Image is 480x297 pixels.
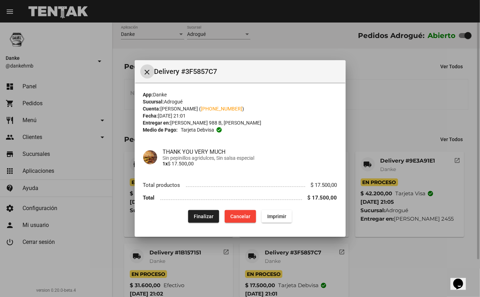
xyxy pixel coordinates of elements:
[267,214,286,219] span: Imprimir
[201,106,243,112] a: [PHONE_NUMBER]
[143,113,158,119] strong: Fecha:
[143,119,337,126] div: [PERSON_NAME] 988 B, [PERSON_NAME]
[143,68,152,76] mat-icon: Cerrar
[194,214,213,219] span: Finalizar
[188,210,219,223] button: Finalizar
[163,155,337,161] span: Sin pepinillos agridulces, Sin salsa especial
[225,210,256,223] button: Cancelar
[181,126,214,133] span: Tarjeta debvisa
[143,106,161,112] strong: Cuenta:
[143,98,337,105] div: Adrogué
[143,112,337,119] div: [DATE] 21:01
[143,99,164,105] strong: Sucursal:
[262,210,292,223] button: Imprimir
[143,126,178,133] strong: Medio de Pago:
[143,150,157,164] img: 60f4cbaf-b0e4-4933-a206-3fb71a262f74.png
[143,105,337,112] div: [PERSON_NAME] ( )
[143,91,337,98] div: Danke
[163,148,337,155] h4: THANK YOU VERY MUCH
[140,64,154,78] button: Cerrar
[143,178,337,191] li: Total productos $ 17.500,00
[450,269,473,290] iframe: chat widget
[163,161,337,166] p: $ 17.500,00
[143,120,171,126] strong: Entregar en:
[143,92,153,97] strong: App:
[143,191,337,204] li: Total $ 17.500,00
[216,127,222,133] mat-icon: check_circle
[230,214,250,219] span: Cancelar
[154,66,340,77] span: Delivery #3F5857C7
[163,161,168,166] b: 1x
